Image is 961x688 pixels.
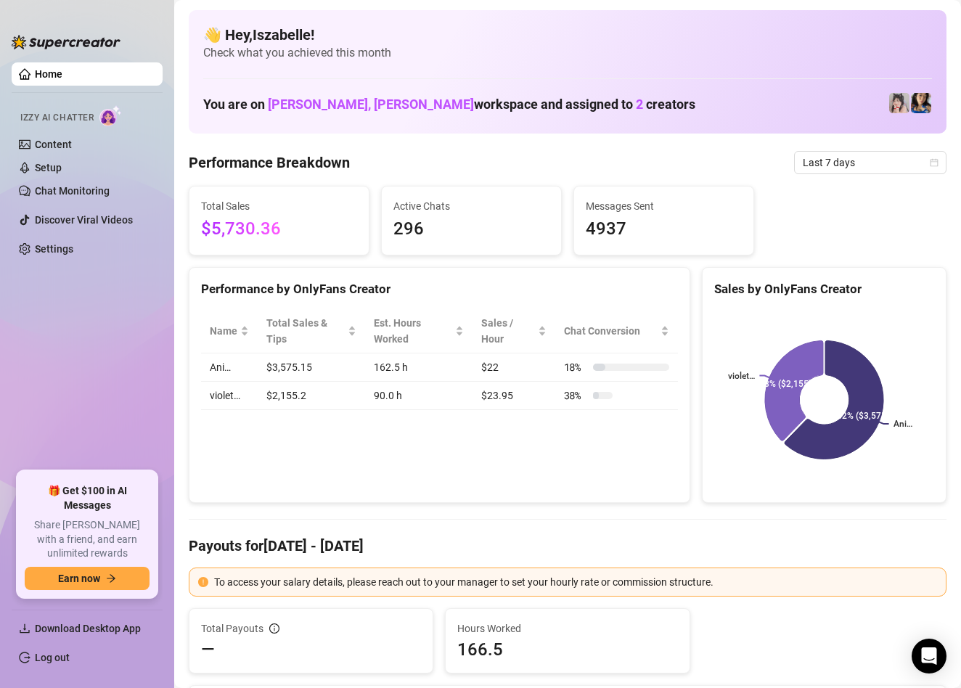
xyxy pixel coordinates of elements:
[457,638,677,661] span: 166.5
[258,353,365,382] td: $3,575.15
[201,279,678,299] div: Performance by OnlyFans Creator
[201,382,258,410] td: violet…
[201,638,215,661] span: —
[473,382,555,410] td: $23.95
[586,216,742,243] span: 4937
[201,198,357,214] span: Total Sales
[189,536,946,556] h4: Payouts for [DATE] - [DATE]
[365,353,473,382] td: 162.5 h
[35,243,73,255] a: Settings
[25,518,150,561] span: Share [PERSON_NAME] with a friend, and earn unlimited rewards
[198,577,208,587] span: exclamation-circle
[893,419,912,430] text: Ani…
[214,574,937,590] div: To access your salary details, please reach out to your manager to set your hourly rate or commis...
[473,309,555,353] th: Sales / Hour
[25,484,150,512] span: 🎁 Get $100 in AI Messages
[20,111,94,125] span: Izzy AI Chatter
[201,216,357,243] span: $5,730.36
[201,353,258,382] td: Ani…
[457,621,677,636] span: Hours Worked
[930,158,938,167] span: calendar
[203,45,932,61] span: Check what you achieved this month
[203,25,932,45] h4: 👋 Hey, Iszabelle !
[203,97,695,112] h1: You are on workspace and assigned to creators
[728,371,755,381] text: violet…
[268,97,474,112] span: [PERSON_NAME], [PERSON_NAME]
[912,639,946,673] div: Open Intercom Messenger
[911,93,931,113] img: violet
[374,315,453,347] div: Est. Hours Worked
[473,353,555,382] td: $22
[258,309,365,353] th: Total Sales & Tips
[99,105,122,126] img: AI Chatter
[201,621,263,636] span: Total Payouts
[12,35,120,49] img: logo-BBDzfeDw.svg
[58,573,100,584] span: Earn now
[25,567,150,590] button: Earn nowarrow-right
[258,382,365,410] td: $2,155.2
[19,623,30,634] span: download
[555,309,678,353] th: Chat Conversion
[35,68,62,80] a: Home
[564,388,587,404] span: 38 %
[210,323,237,339] span: Name
[586,198,742,214] span: Messages Sent
[35,652,70,663] a: Log out
[106,573,116,583] span: arrow-right
[35,623,141,634] span: Download Desktop App
[201,309,258,353] th: Name
[393,216,549,243] span: 296
[189,152,350,173] h4: Performance Breakdown
[714,279,934,299] div: Sales by OnlyFans Creator
[35,185,110,197] a: Chat Monitoring
[35,139,72,150] a: Content
[269,623,279,634] span: info-circle
[803,152,938,173] span: Last 7 days
[35,214,133,226] a: Discover Viral Videos
[365,382,473,410] td: 90.0 h
[564,323,658,339] span: Chat Conversion
[889,93,909,113] img: Ani
[266,315,345,347] span: Total Sales & Tips
[481,315,534,347] span: Sales / Hour
[636,97,643,112] span: 2
[393,198,549,214] span: Active Chats
[564,359,587,375] span: 18 %
[35,162,62,173] a: Setup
